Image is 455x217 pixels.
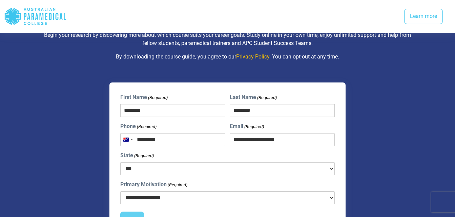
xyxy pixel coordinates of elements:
span: (Required) [147,94,168,101]
label: Email [230,122,264,130]
label: First Name [120,93,168,101]
p: By downloading the course guide, you agree to our . You can opt-out at any time. [38,53,417,61]
label: Primary Motivation [120,180,187,189]
label: Last Name [230,93,277,101]
span: (Required) [167,182,187,188]
div: Australian Paramedical College [4,5,67,27]
span: (Required) [256,94,277,101]
span: (Required) [133,152,154,159]
button: Selected country [121,134,135,146]
p: Begin your research by discovering more about which course suits your career goals. Study online ... [38,31,417,47]
label: Phone [120,122,157,130]
label: State [120,151,154,160]
a: Learn more [404,9,443,24]
span: (Required) [244,123,264,130]
span: (Required) [136,123,157,130]
a: Privacy Policy [236,53,269,60]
